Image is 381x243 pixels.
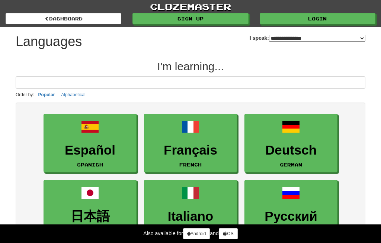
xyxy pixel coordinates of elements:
[183,228,210,239] a: Android
[244,180,337,239] a: РусскийRussian
[249,209,333,224] h3: Русский
[132,13,248,24] a: Sign up
[148,143,233,158] h3: Français
[250,34,365,42] label: I speak:
[44,180,137,239] a: 日本語Japanese
[16,60,365,72] h2: I'm learning...
[269,35,365,42] select: I speak:
[44,114,137,173] a: EspañolSpanish
[144,180,237,239] a: ItalianoItalian
[59,91,87,99] button: Alphabetical
[144,114,237,173] a: FrançaisFrench
[260,13,375,24] a: Login
[219,228,238,239] a: iOS
[249,143,333,158] h3: Deutsch
[77,162,103,167] small: Spanish
[16,92,34,97] small: Order by:
[148,209,233,224] h3: Italiano
[48,209,132,224] h3: 日本語
[244,114,337,173] a: DeutschGerman
[6,13,121,24] a: dashboard
[48,143,132,158] h3: Español
[280,162,302,167] small: German
[179,162,202,167] small: French
[16,34,82,49] h1: Languages
[36,91,57,99] button: Popular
